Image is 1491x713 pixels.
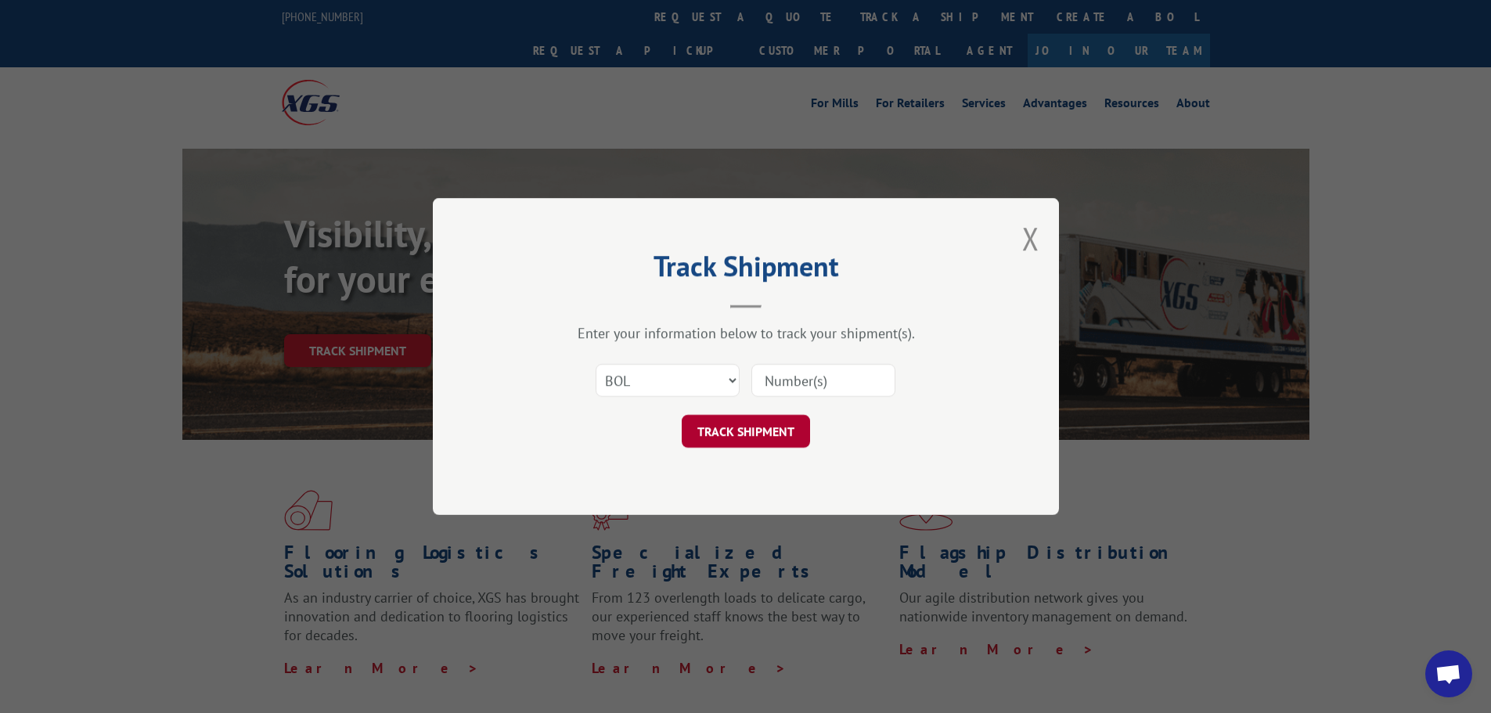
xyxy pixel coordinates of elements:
a: Open chat [1425,650,1472,697]
button: TRACK SHIPMENT [682,415,810,448]
div: Enter your information below to track your shipment(s). [511,324,981,342]
button: Close modal [1022,218,1039,259]
h2: Track Shipment [511,255,981,285]
input: Number(s) [751,364,895,397]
